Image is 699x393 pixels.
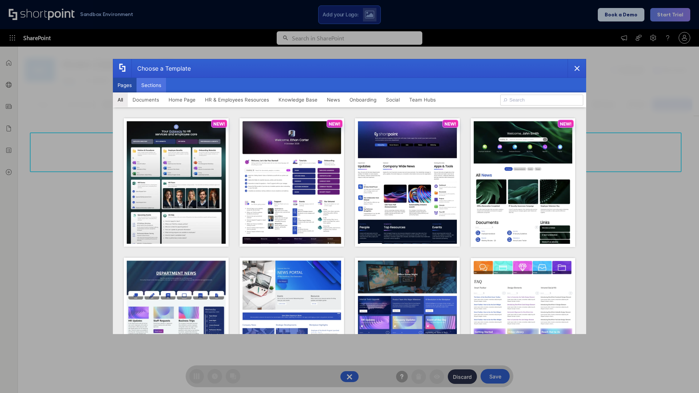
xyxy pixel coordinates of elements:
button: Home Page [164,92,200,107]
button: All [113,92,128,107]
button: News [322,92,345,107]
button: Onboarding [345,92,381,107]
iframe: Chat Widget [663,358,699,393]
p: NEW! [560,121,572,127]
button: Pages [113,78,137,92]
div: Choose a Template [131,59,191,78]
p: NEW! [445,121,456,127]
button: Knowledge Base [274,92,322,107]
div: template selector [113,59,586,334]
p: NEW! [213,121,225,127]
button: Social [381,92,404,107]
button: Documents [128,92,164,107]
button: Sections [137,78,166,92]
input: Search [500,95,583,106]
button: HR & Employees Resources [200,92,274,107]
p: NEW! [329,121,340,127]
button: Team Hubs [404,92,441,107]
